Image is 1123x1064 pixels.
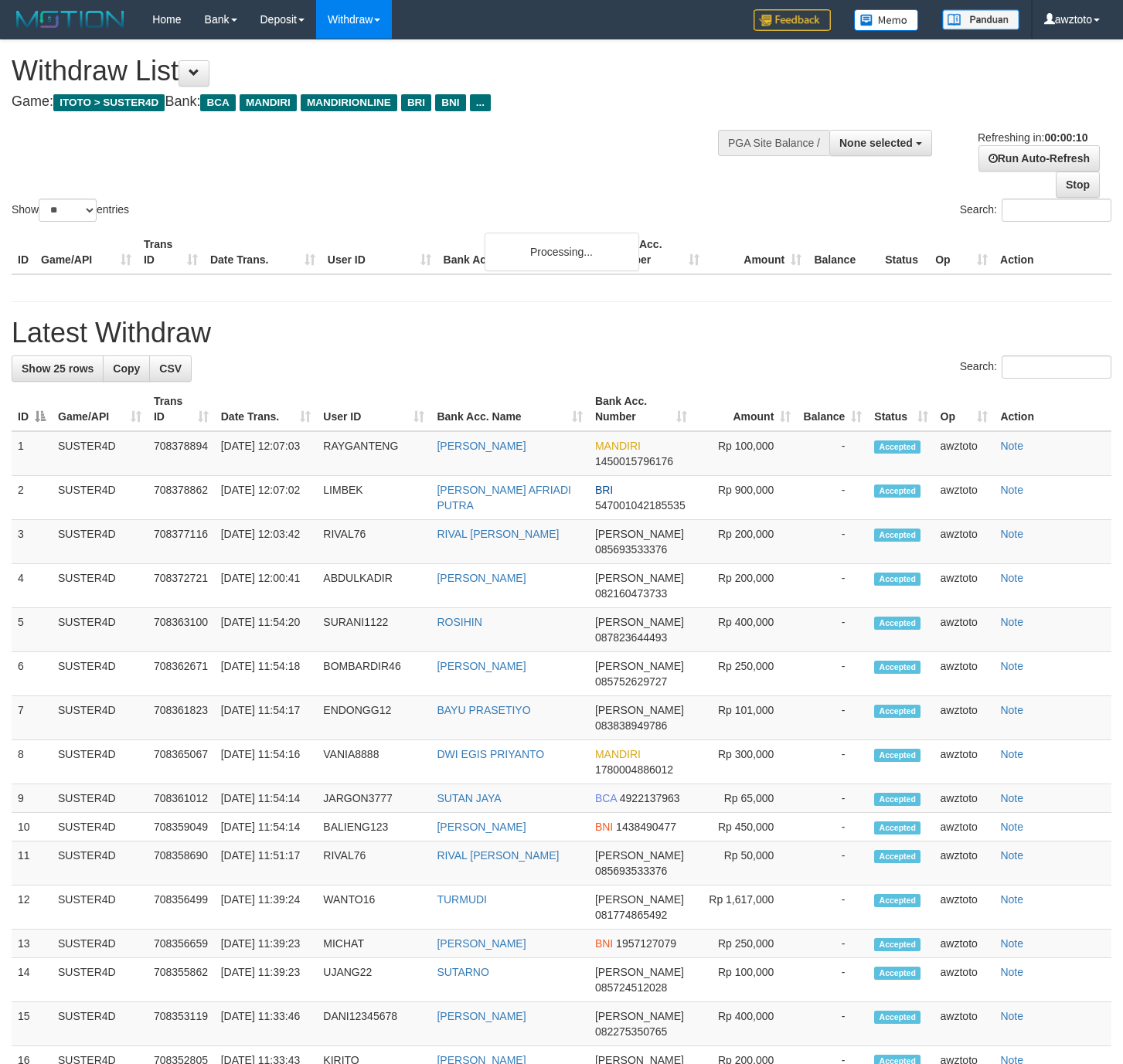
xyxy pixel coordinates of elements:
td: SUSTER4D [52,930,148,958]
th: Bank Acc. Number: activate to sort column ascending [589,387,694,431]
div: Processing... [485,233,639,271]
span: Copy 547001042185535 to clipboard [595,499,686,512]
span: CSV [159,362,182,375]
a: [PERSON_NAME] [437,1010,526,1022]
td: Rp 400,000 [693,608,797,652]
td: 708378894 [148,431,215,476]
td: 708353119 [148,1002,215,1046]
td: SUSTER4D [52,564,148,608]
td: awztoto [934,696,995,740]
strong: 00:00:10 [1044,131,1087,144]
td: awztoto [934,431,995,476]
td: Rp 400,000 [693,1002,797,1046]
td: SUSTER4D [52,520,148,564]
td: 8 [12,740,52,784]
td: [DATE] 11:54:14 [215,784,318,813]
th: Bank Acc. Number [604,230,706,274]
span: BCA [595,792,617,804]
td: BOMBARDIR46 [317,652,430,696]
td: ENDONGG12 [317,696,430,740]
span: MANDIRI [595,440,641,452]
th: User ID [322,230,437,274]
td: awztoto [934,930,995,958]
td: - [797,841,868,886]
th: Action [994,230,1111,274]
span: [PERSON_NAME] [595,849,684,862]
td: BALIENG123 [317,813,430,841]
a: ROSIHIN [437,616,482,628]
td: Rp 250,000 [693,930,797,958]
td: 3 [12,520,52,564]
td: RIVAL76 [317,841,430,886]
td: - [797,564,868,608]
td: 13 [12,930,52,958]
a: SUTAN JAYA [437,792,501,804]
td: - [797,431,868,476]
label: Show entries [12,199,129,222]
td: Rp 50,000 [693,841,797,886]
span: BCA [200,94,235,111]
td: awztoto [934,1002,995,1046]
td: WANTO16 [317,886,430,930]
a: CSV [149,355,192,382]
td: VANIA8888 [317,740,430,784]
input: Search: [1002,199,1111,222]
td: - [797,958,868,1002]
a: Show 25 rows [12,355,104,382]
td: Rp 250,000 [693,652,797,696]
td: 708361823 [148,696,215,740]
span: [PERSON_NAME] [595,660,684,672]
img: MOTION_logo.png [12,8,129,31]
td: 708356499 [148,886,215,930]
td: 708365067 [148,740,215,784]
td: SUSTER4D [52,652,148,696]
th: Op [929,230,994,274]
span: Accepted [874,705,921,718]
td: awztoto [934,652,995,696]
a: SUTARNO [437,966,488,978]
a: Stop [1056,172,1100,198]
span: None selected [839,137,913,149]
span: MANDIRIONLINE [301,94,397,111]
a: Note [1000,893,1023,906]
td: [DATE] 11:54:18 [215,652,318,696]
td: 1 [12,431,52,476]
a: Note [1000,937,1023,950]
td: Rp 100,000 [693,431,797,476]
span: ... [470,94,491,111]
h4: Game: Bank: [12,94,733,110]
span: MANDIRI [240,94,297,111]
span: BRI [595,484,613,496]
td: 708358690 [148,841,215,886]
th: Date Trans.: activate to sort column ascending [215,387,318,431]
span: BRI [401,94,431,111]
span: Copy 4922137963 to clipboard [620,792,680,804]
td: SURANI1122 [317,608,430,652]
th: Game/API [35,230,138,274]
td: [DATE] 12:07:02 [215,476,318,520]
span: Accepted [874,821,921,835]
span: ITOTO > SUSTER4D [53,94,165,111]
button: None selected [829,130,932,156]
img: Feedback.jpg [754,9,831,31]
td: awztoto [934,476,995,520]
td: 6 [12,652,52,696]
span: BNI [435,94,465,111]
span: Copy 1957127079 to clipboard [616,937,676,950]
td: [DATE] 11:54:16 [215,740,318,784]
td: SUSTER4D [52,1002,148,1046]
span: Copy 085724512028 to clipboard [595,981,667,994]
td: SUSTER4D [52,608,148,652]
td: - [797,696,868,740]
th: Status: activate to sort column ascending [868,387,934,431]
div: PGA Site Balance / [718,130,829,156]
span: [PERSON_NAME] [595,572,684,584]
td: [DATE] 12:03:42 [215,520,318,564]
td: awztoto [934,958,995,1002]
span: Accepted [874,793,921,806]
span: Accepted [874,1011,921,1024]
span: Accepted [874,749,921,762]
th: Balance: activate to sort column ascending [797,387,868,431]
td: - [797,1002,868,1046]
a: Note [1000,748,1023,760]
